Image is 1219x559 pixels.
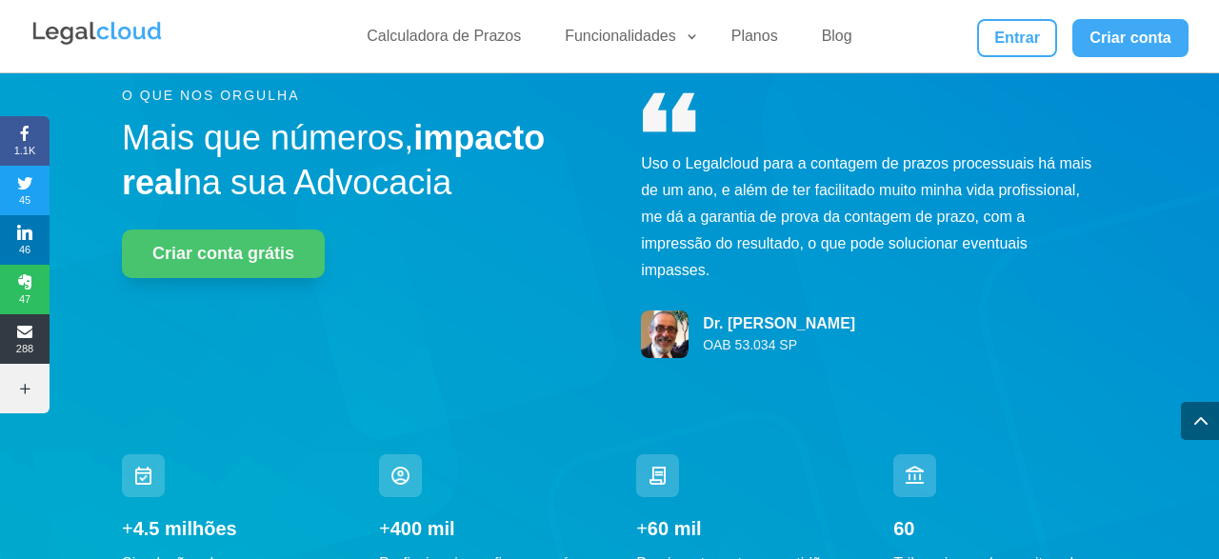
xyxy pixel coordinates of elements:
[703,334,1097,355] p: OAB 53.034 SP
[379,454,422,497] img: Ícone profissionais
[674,518,702,539] strong: mil
[428,518,455,539] strong: mil
[133,518,237,539] strong: 4.5 milhões
[122,230,325,278] a: Criar conta grátis
[122,118,545,202] strong: impacto real
[122,116,583,215] h3: Mais que números, na sua Advocacia
[379,516,583,550] h3: +
[1072,19,1189,57] a: Criar conta
[636,454,679,497] img: Ícone provimentos
[641,150,1097,284] p: Uso o Legalcloud para a contagem de prazos processuais há mais de um ano, e além de ter facilitad...
[30,19,164,48] img: Legalcloud Logo
[810,27,864,54] a: Blog
[636,85,703,140] img: Aspas
[30,34,164,50] a: Logo da Legalcloud
[553,27,699,54] a: Funcionalidades
[648,518,669,539] strong: 60
[122,85,583,106] p: O QUE NOS ORGULHA
[122,454,165,497] img: iconSimulacoesPrazo (2)
[122,516,326,550] h3: +
[390,518,422,539] strong: 400
[720,27,789,54] a: Planos
[641,310,689,358] img: Dr. Jáder Macedo Júnior
[355,27,532,54] a: Calculadora de Prazos
[893,518,914,539] strong: 60
[977,19,1057,57] a: Entrar
[636,516,840,550] h3: +
[893,454,936,497] img: Ícone tribunais
[703,315,855,331] span: Dr. [PERSON_NAME]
